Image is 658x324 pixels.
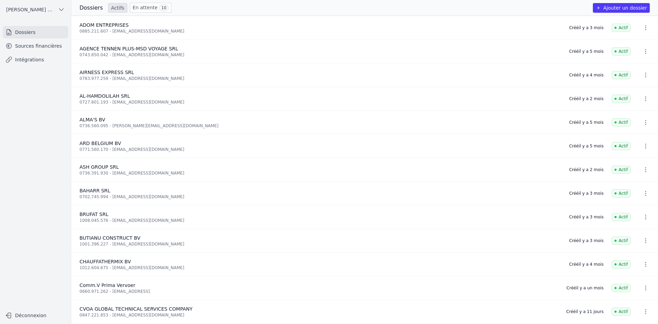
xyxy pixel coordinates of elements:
span: Actif [612,189,631,197]
span: BAHARR SRL [80,188,110,193]
span: CHAUFFATHERMIX BV [80,259,131,264]
div: Créé il y a 5 mois [569,120,604,125]
div: 0736.560.095 - [PERSON_NAME][EMAIL_ADDRESS][DOMAIN_NAME] [80,123,561,129]
div: 1012.604.675 - [EMAIL_ADDRESS][DOMAIN_NAME] [80,265,561,271]
h3: Dossiers [80,4,103,12]
div: 0783.977.259 - [EMAIL_ADDRESS][DOMAIN_NAME] [80,76,561,81]
div: 0727.801.193 - [EMAIL_ADDRESS][DOMAIN_NAME] [80,99,561,105]
button: Déconnexion [3,310,68,321]
div: 0771.560.170 - [EMAIL_ADDRESS][DOMAIN_NAME] [80,147,561,152]
div: 0885.211.607 - [EMAIL_ADDRESS][DOMAIN_NAME] [80,28,561,34]
div: Créé il y a 4 mois [569,72,604,78]
button: Ajouter un dossier [593,3,650,13]
span: AGENCE TENNEN PLUS-MSD VOYAGE SRL [80,46,178,51]
div: Créé il y a 3 mois [569,191,604,196]
span: Actif [612,142,631,150]
span: Actif [612,166,631,174]
span: BUTIANU CONSTRUCT BV [80,235,141,241]
span: BRUFAT SRL [80,212,108,217]
div: Créé il y a 2 mois [569,96,604,101]
span: Actif [612,284,631,292]
span: ARD BELGIUM BV [80,141,121,146]
div: 1001.396.227 - [EMAIL_ADDRESS][DOMAIN_NAME] [80,241,561,247]
span: 10 [159,4,168,11]
span: Actif [612,308,631,316]
div: Créé il y a 4 mois [569,262,604,267]
span: Comm.V Prima Vervoer [80,283,135,288]
span: ADOM ENTREPRISES [80,22,129,28]
div: 0847.221.853 - [EMAIL_ADDRESS][DOMAIN_NAME] [80,312,558,318]
div: Créé il y a 3 mois [569,238,604,243]
a: Intégrations [3,53,68,66]
div: 0743.850.042 - [EMAIL_ADDRESS][DOMAIN_NAME] [80,52,561,58]
span: Actif [612,95,631,103]
div: Créé il y a 2 mois [569,167,604,172]
span: AL-HAMDOLILAH SRL [80,93,130,99]
span: Actif [612,24,631,32]
span: Actif [612,213,631,221]
div: 0736.391.930 - [EMAIL_ADDRESS][DOMAIN_NAME] [80,170,561,176]
span: Actif [612,118,631,127]
span: Actif [612,47,631,56]
span: Actif [612,260,631,268]
a: Dossiers [3,26,68,38]
a: Sources financières [3,40,68,52]
div: Créé il y a 11 jours [566,309,604,314]
span: Actif [612,71,631,79]
span: ALMA'S BV [80,117,105,122]
div: Créé il y a 3 mois [569,214,604,220]
div: Créé il y a 5 mois [569,143,604,149]
div: Créé il y a un mois [566,285,604,291]
div: 0660.971.262 - [EMAIL_ADDRESS] [80,289,558,294]
div: Créé il y a 5 mois [569,49,604,54]
div: 0702.745.994 - [EMAIL_ADDRESS][DOMAIN_NAME] [80,194,561,200]
span: Actif [612,237,631,245]
span: [PERSON_NAME] ET PARTNERS SRL [6,6,55,13]
a: En attente 10 [130,3,171,13]
span: CVOA GLOBAL TECHNICAL SERVICES COMPANY [80,306,193,312]
div: Créé il y a 3 mois [569,25,604,31]
span: AIRNESS EXPRESS SRL [80,70,134,75]
div: 1008.045.576 - [EMAIL_ADDRESS][DOMAIN_NAME] [80,218,561,223]
a: Actifs [108,3,127,13]
button: [PERSON_NAME] ET PARTNERS SRL [3,4,68,15]
span: ASH GROUP SRL [80,164,119,170]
